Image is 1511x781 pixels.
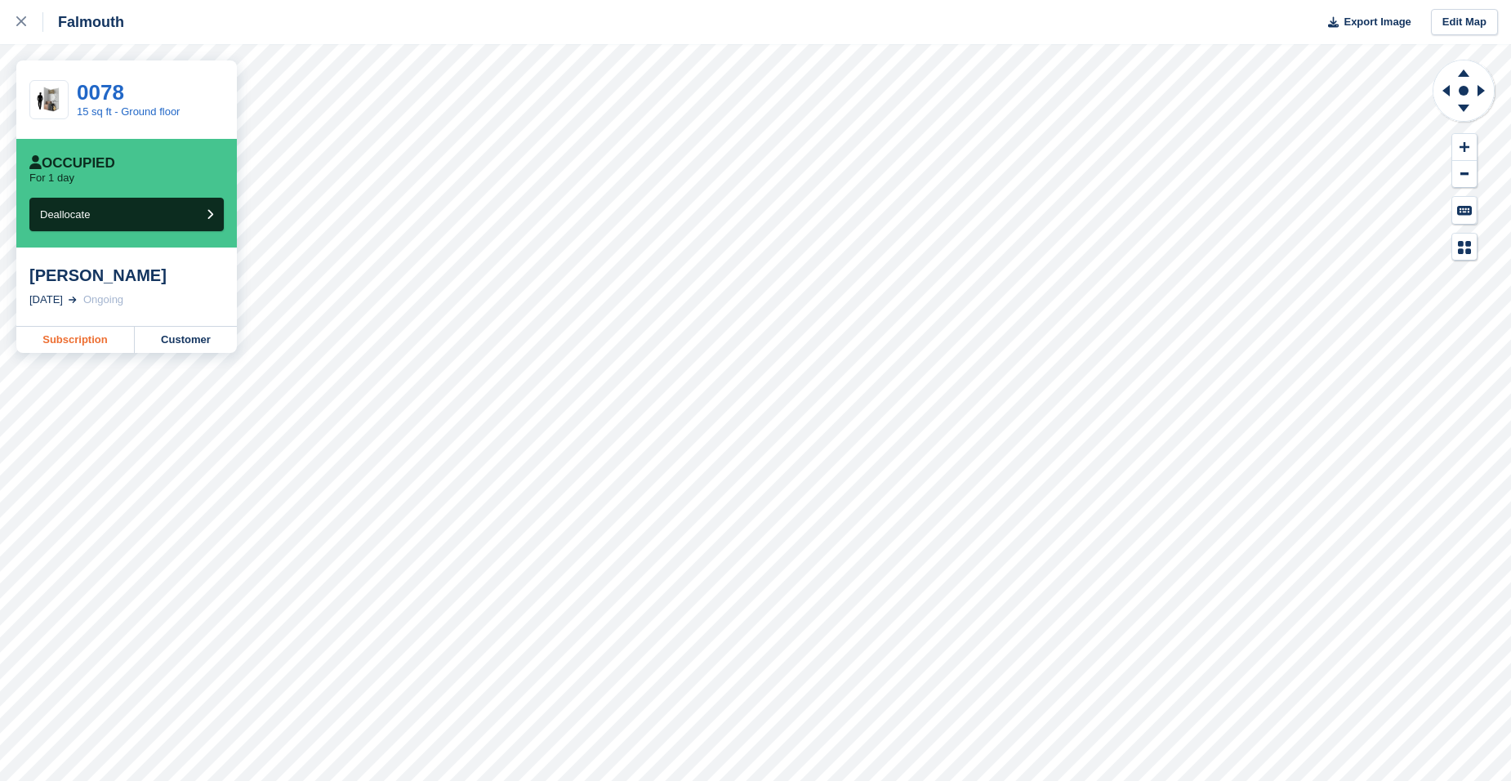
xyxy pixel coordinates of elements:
button: Deallocate [29,198,224,231]
a: Customer [135,327,237,353]
button: Map Legend [1452,234,1477,261]
button: Zoom In [1452,134,1477,161]
div: Ongoing [83,292,123,308]
img: 15-sqft-unit.jpg [30,86,68,114]
button: Export Image [1318,9,1411,36]
a: Subscription [16,327,135,353]
button: Keyboard Shortcuts [1452,197,1477,224]
span: Deallocate [40,208,90,221]
a: Edit Map [1431,9,1498,36]
a: 0078 [77,80,124,105]
div: Falmouth [43,12,124,32]
p: For 1 day [29,172,74,185]
img: arrow-right-light-icn-cde0832a797a2874e46488d9cf13f60e5c3a73dbe684e267c42b8395dfbc2abf.svg [69,297,77,303]
div: [DATE] [29,292,63,308]
a: 15 sq ft - Ground floor [77,105,180,118]
div: Occupied [29,155,115,172]
div: [PERSON_NAME] [29,266,224,285]
button: Zoom Out [1452,161,1477,188]
span: Export Image [1344,14,1411,30]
